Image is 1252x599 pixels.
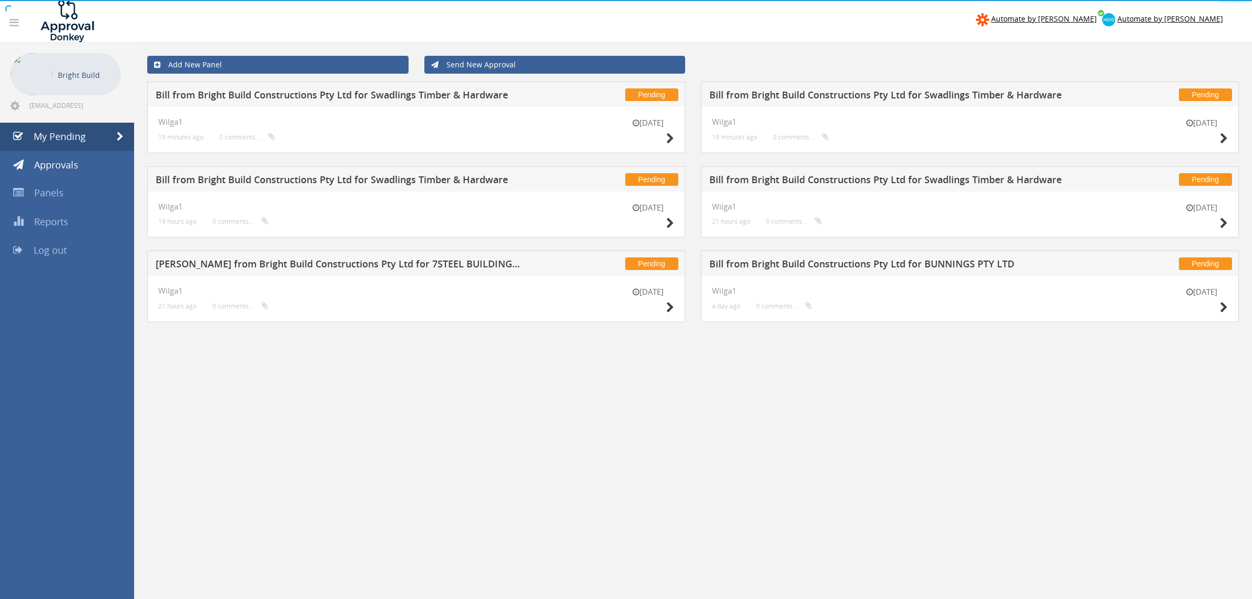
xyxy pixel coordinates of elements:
[1175,202,1228,213] small: [DATE]
[58,68,116,82] p: Bright Build
[158,217,197,225] small: 19 hours ago
[1117,14,1223,24] span: Automate by [PERSON_NAME]
[212,302,268,310] small: 0 comments...
[219,133,275,141] small: 0 comments...
[158,202,674,211] h4: Wilga1
[34,215,68,228] span: Reports
[622,117,674,128] small: [DATE]
[622,286,674,297] small: [DATE]
[1175,117,1228,128] small: [DATE]
[1102,13,1115,26] img: xero-logo.png
[625,257,678,270] span: Pending
[158,117,674,126] h4: Wilga1
[156,259,521,272] h5: [PERSON_NAME] from Bright Build Constructions Pty Ltd for 7STEEL BUILDING SOLUTIONS
[773,133,829,141] small: 0 comments...
[34,244,67,256] span: Log out
[712,217,750,225] small: 21 hours ago
[34,186,64,199] span: Panels
[1179,88,1232,101] span: Pending
[712,302,740,310] small: a day ago
[709,259,1074,272] h5: Bill from Bright Build Constructions Pty Ltd for BUNNINGS PTY LTD
[976,13,989,26] img: zapier-logomark.png
[709,175,1074,188] h5: Bill from Bright Build Constructions Pty Ltd for Swadlings Timber & Hardware
[34,130,86,143] span: My Pending
[756,302,812,310] small: 0 comments...
[1175,286,1228,297] small: [DATE]
[147,56,409,74] a: Add New Panel
[29,101,119,109] span: [EMAIL_ADDRESS][DOMAIN_NAME]
[156,175,521,188] h5: Bill from Bright Build Constructions Pty Ltd for Swadlings Timber & Hardware
[766,217,822,225] small: 0 comments...
[156,90,521,103] h5: Bill from Bright Build Constructions Pty Ltd for Swadlings Timber & Hardware
[212,217,268,225] small: 0 comments...
[158,133,203,141] small: 19 minutes ago
[424,56,686,74] a: Send New Approval
[712,286,1228,295] h4: Wilga1
[712,133,757,141] small: 19 minutes ago
[622,202,674,213] small: [DATE]
[625,88,678,101] span: Pending
[625,173,678,186] span: Pending
[709,90,1074,103] h5: Bill from Bright Build Constructions Pty Ltd for Swadlings Timber & Hardware
[712,202,1228,211] h4: Wilga1
[34,158,78,171] span: Approvals
[1179,257,1232,270] span: Pending
[158,286,674,295] h4: Wilga1
[712,117,1228,126] h4: Wilga1
[991,14,1097,24] span: Automate by [PERSON_NAME]
[158,302,197,310] small: 21 hours ago
[1179,173,1232,186] span: Pending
